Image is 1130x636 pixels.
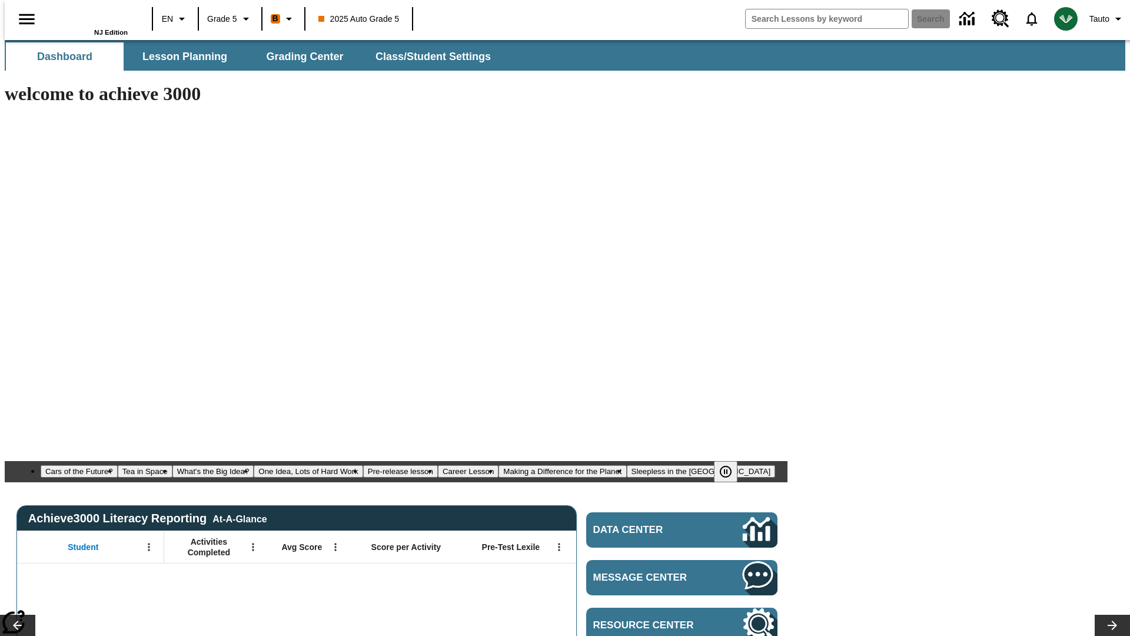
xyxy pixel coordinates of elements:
[550,538,568,556] button: Open Menu
[126,42,244,71] button: Lesson Planning
[593,572,707,584] span: Message Center
[41,465,118,478] button: Slide 1 Cars of the Future?
[363,465,438,478] button: Slide 5 Pre-release lesson
[202,8,258,29] button: Grade: Grade 5, Select a grade
[172,465,254,478] button: Slide 3 What's the Big Idea?
[482,542,540,552] span: Pre-Test Lexile
[371,542,441,552] span: Score per Activity
[9,2,44,37] button: Open side menu
[985,3,1016,35] a: Resource Center, Will open in new tab
[375,50,491,64] span: Class/Student Settings
[281,542,322,552] span: Avg Score
[51,4,128,36] div: Home
[212,512,267,525] div: At-A-Glance
[162,13,173,25] span: EN
[593,524,703,536] span: Data Center
[207,13,237,25] span: Grade 5
[68,542,98,552] span: Student
[593,620,707,631] span: Resource Center
[1085,8,1130,29] button: Profile/Settings
[246,42,364,71] button: Grading Center
[266,50,343,64] span: Grading Center
[318,13,400,25] span: 2025 Auto Grade 5
[142,50,227,64] span: Lesson Planning
[170,536,248,558] span: Activities Completed
[327,538,344,556] button: Open Menu
[28,512,267,525] span: Achieve3000 Literacy Reporting
[586,512,777,548] a: Data Center
[627,465,776,478] button: Slide 8 Sleepless in the Animal Kingdom
[366,42,500,71] button: Class/Student Settings
[714,461,737,482] button: Pause
[94,29,128,36] span: NJ Edition
[714,461,749,482] div: Pause
[157,8,194,29] button: Language: EN, Select a language
[254,465,363,478] button: Slide 4 One Idea, Lots of Hard Work
[140,538,158,556] button: Open Menu
[746,9,908,28] input: search field
[586,560,777,595] a: Message Center
[1047,4,1085,34] button: Select a new avatar
[244,538,262,556] button: Open Menu
[498,465,626,478] button: Slide 7 Making a Difference for the Planet
[51,5,128,29] a: Home
[118,465,172,478] button: Slide 2 Tea in Space
[5,40,1125,71] div: SubNavbar
[5,83,787,105] h1: welcome to achieve 3000
[1089,13,1109,25] span: Tauto
[1054,7,1078,31] img: avatar image
[6,42,124,71] button: Dashboard
[272,11,278,26] span: B
[952,3,985,35] a: Data Center
[5,42,501,71] div: SubNavbar
[37,50,92,64] span: Dashboard
[266,8,301,29] button: Boost Class color is orange. Change class color
[1095,615,1130,636] button: Lesson carousel, Next
[1016,4,1047,34] a: Notifications
[438,465,498,478] button: Slide 6 Career Lesson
